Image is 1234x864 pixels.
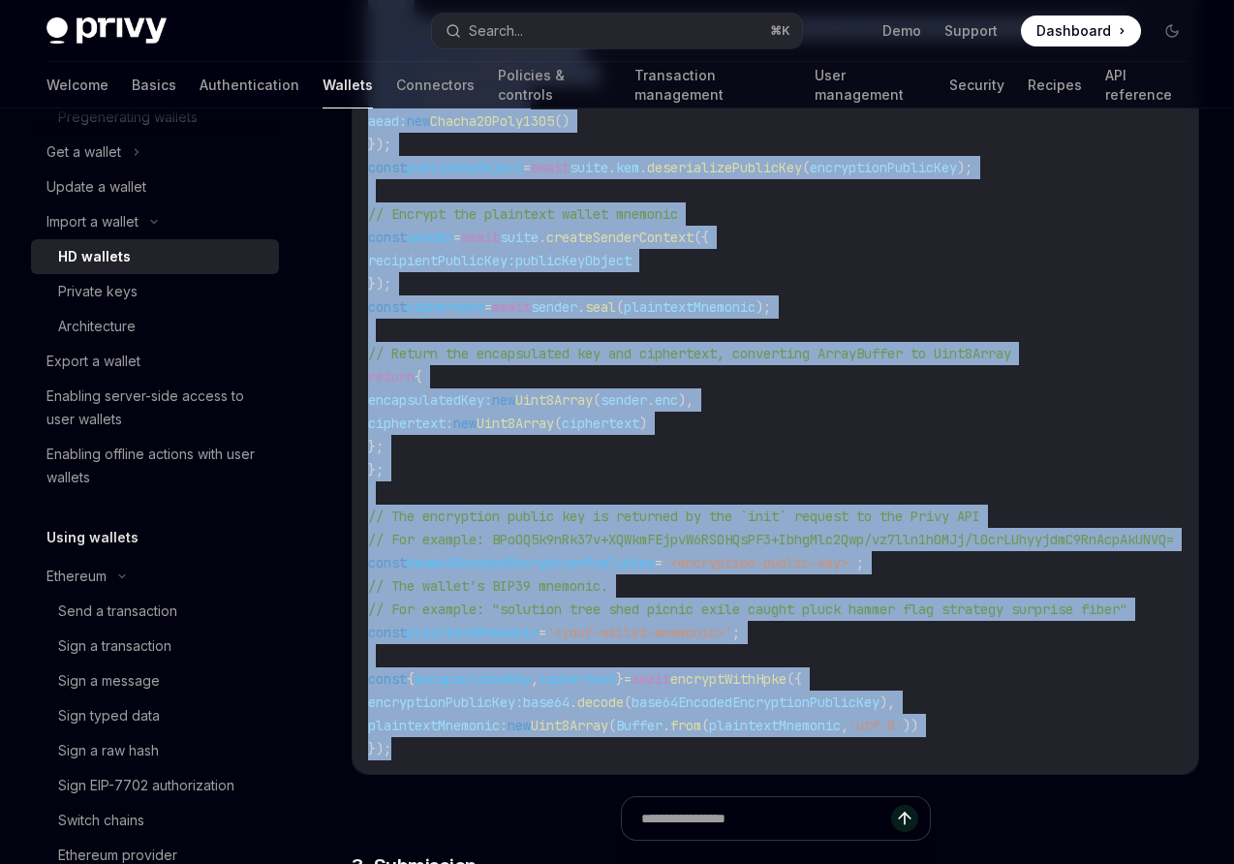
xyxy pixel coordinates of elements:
span: '<your-wallet-mnemonic>' [546,624,732,641]
a: Wallets [323,62,373,108]
span: encryptionPublicKey [810,159,957,176]
div: Send a transaction [58,600,177,623]
span: decode [577,694,624,711]
span: base64EncodedEncryptionPublicKey [632,694,879,711]
div: Sign a transaction [58,634,171,658]
span: from [670,717,701,734]
a: Transaction management [634,62,791,108]
img: dark logo [46,17,167,45]
a: Sign a raw hash [31,733,279,768]
span: new [453,415,477,432]
span: . [539,229,546,246]
a: Switch chains [31,803,279,838]
div: Update a wallet [46,175,146,199]
span: ( [624,694,632,711]
span: recipientPublicKey: [368,252,515,269]
span: . [639,159,647,176]
div: Private keys [58,280,138,303]
span: }; [368,438,384,455]
a: HD wallets [31,239,279,274]
span: kem [616,159,639,176]
span: createSenderContext [546,229,694,246]
span: suite [500,229,539,246]
span: ( [554,415,562,432]
span: encapsulatedKey [415,670,531,688]
div: HD wallets [58,245,131,268]
span: , [531,670,539,688]
span: Uint8Array [531,717,608,734]
a: Basics [132,62,176,108]
span: . [570,694,577,711]
span: = [453,229,461,246]
span: Uint8Array [477,415,554,432]
span: publicKeyObject [407,159,523,176]
div: Sign a message [58,669,160,693]
span: // Encrypt the plaintext wallet mnemonic [368,205,678,223]
div: Enabling offline actions with user wallets [46,443,267,489]
a: Send a transaction [31,594,279,629]
a: Enabling offline actions with user wallets [31,437,279,495]
span: = [539,624,546,641]
span: }); [368,740,391,757]
span: { [407,670,415,688]
a: API reference [1105,62,1188,108]
span: const [368,624,407,641]
span: ( [608,717,616,734]
a: Demo [882,21,921,41]
span: new [508,717,531,734]
span: = [655,554,663,571]
span: const [368,159,407,176]
a: Dashboard [1021,15,1141,46]
span: Buffer [616,717,663,734]
div: Sign a raw hash [58,739,159,762]
a: Security [949,62,1004,108]
span: ciphertext [407,298,484,316]
span: ( [701,717,709,734]
span: . [647,391,655,409]
span: ); [957,159,972,176]
span: new [492,391,515,409]
a: Connectors [396,62,475,108]
div: Search... [469,19,523,43]
span: sender [531,298,577,316]
a: Sign typed data [31,698,279,733]
span: )) [903,717,918,734]
a: Sign EIP-7702 authorization [31,768,279,803]
span: }); [368,136,391,153]
div: Sign EIP-7702 authorization [58,774,234,797]
span: // The encryption public key is returned by the `init` request to the Privy API [368,508,980,525]
button: Send message [891,805,918,832]
span: return [368,368,415,386]
span: ciphertext [562,415,639,432]
span: ⌘ K [770,23,790,39]
span: ( [802,159,810,176]
span: ) [639,415,647,432]
span: plaintextMnemonic [407,624,539,641]
a: User management [815,62,926,108]
span: } [616,670,624,688]
span: const [368,670,407,688]
div: Ethereum [46,565,107,588]
span: await [461,229,500,246]
a: Authentication [200,62,299,108]
span: . [608,159,616,176]
div: Sign typed data [58,704,160,727]
div: Enabling server-side access to user wallets [46,385,267,431]
span: await [531,159,570,176]
button: Toggle dark mode [1157,15,1188,46]
span: }; [368,461,384,478]
span: ( [593,391,601,409]
div: Import a wallet [46,210,139,233]
span: '<encryption-public-key>' [663,554,856,571]
span: ), [678,391,694,409]
a: Sign a message [31,663,279,698]
span: ); [756,298,771,316]
span: Uint8Array [515,391,593,409]
span: = [484,298,492,316]
div: Export a wallet [46,350,140,373]
span: Chacha20Poly1305 [430,112,554,130]
span: // Return the encapsulated key and ciphertext, converting ArrayBuffer to Uint8Array [368,345,1011,362]
span: await [632,670,670,688]
span: await [492,298,531,316]
h5: Using wallets [46,526,139,549]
